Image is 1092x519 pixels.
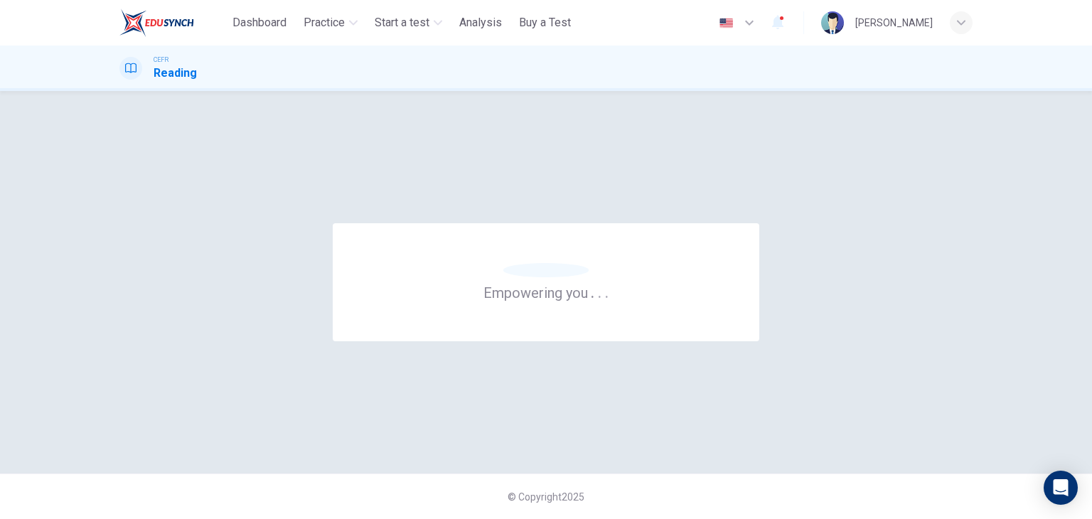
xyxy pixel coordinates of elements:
h6: Empowering you [483,283,609,301]
button: Buy a Test [513,10,577,36]
button: Analysis [454,10,508,36]
span: Dashboard [232,14,287,31]
span: Analysis [459,14,502,31]
button: Start a test [369,10,448,36]
button: Practice [298,10,363,36]
h6: . [604,279,609,303]
span: © Copyright 2025 [508,491,584,503]
button: Dashboard [227,10,292,36]
span: Practice [304,14,345,31]
img: Profile picture [821,11,844,34]
h1: Reading [154,65,197,82]
img: ELTC logo [119,9,194,37]
span: CEFR [154,55,168,65]
div: Open Intercom Messenger [1044,471,1078,505]
img: en [717,18,735,28]
a: ELTC logo [119,9,227,37]
h6: . [597,279,602,303]
h6: . [590,279,595,303]
span: Start a test [375,14,429,31]
div: [PERSON_NAME] [855,14,933,31]
span: Buy a Test [519,14,571,31]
